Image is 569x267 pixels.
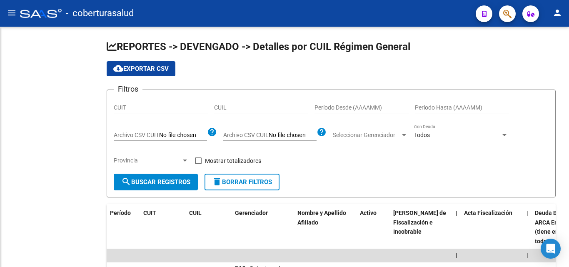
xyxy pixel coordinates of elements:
[360,210,377,216] span: Activo
[464,210,512,216] span: Acta Fiscalización
[294,204,357,250] datatable-header-cell: Nombre y Apellido Afiliado
[205,156,261,166] span: Mostrar totalizadores
[212,178,272,186] span: Borrar Filtros
[113,65,169,72] span: Exportar CSV
[552,8,562,18] mat-icon: person
[393,210,446,235] span: [PERSON_NAME] de Fiscalización e Incobrable
[297,210,346,226] span: Nombre y Apellido Afiliado
[121,178,190,186] span: Buscar Registros
[107,61,175,76] button: Exportar CSV
[189,210,202,216] span: CUIL
[527,210,528,216] span: |
[114,83,142,95] h3: Filtros
[357,204,390,250] datatable-header-cell: Activo
[205,174,280,190] button: Borrar Filtros
[235,210,268,216] span: Gerenciador
[107,41,410,52] span: REPORTES -> DEVENGADO -> Detalles por CUIL Régimen General
[114,174,198,190] button: Buscar Registros
[456,252,457,259] span: |
[121,177,131,187] mat-icon: search
[333,132,400,139] span: Seleccionar Gerenciador
[414,132,430,138] span: Todos
[140,204,186,250] datatable-header-cell: CUIT
[541,239,561,259] div: Open Intercom Messenger
[113,63,123,73] mat-icon: cloud_download
[114,157,181,164] span: Provincia
[107,204,140,250] datatable-header-cell: Período
[159,132,207,139] input: Archivo CSV CUIT
[212,177,222,187] mat-icon: delete
[7,8,17,18] mat-icon: menu
[456,210,457,216] span: |
[207,127,217,137] mat-icon: help
[143,210,156,216] span: CUIT
[523,204,532,250] datatable-header-cell: |
[186,204,232,250] datatable-header-cell: CUIL
[223,132,269,138] span: Archivo CSV CUIL
[110,210,131,216] span: Período
[269,132,317,139] input: Archivo CSV CUIL
[114,132,159,138] span: Archivo CSV CUIT
[527,252,528,259] span: |
[66,4,134,22] span: - coberturasalud
[452,204,461,250] datatable-header-cell: |
[317,127,327,137] mat-icon: help
[232,204,294,250] datatable-header-cell: Gerenciador
[461,204,523,250] datatable-header-cell: Acta Fiscalización
[390,204,452,250] datatable-header-cell: Deuda Bruta Neto de Fiscalización e Incobrable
